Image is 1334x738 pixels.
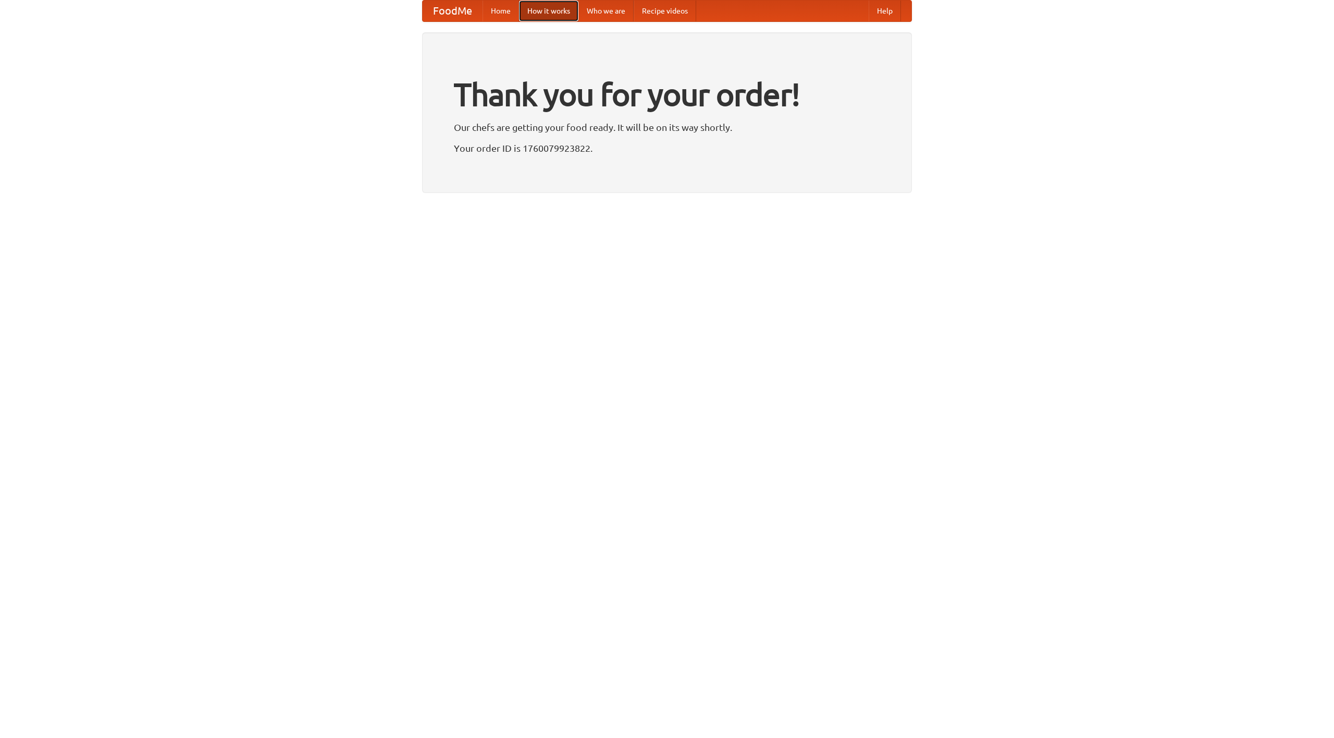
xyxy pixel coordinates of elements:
[483,1,519,21] a: Home
[634,1,696,21] a: Recipe videos
[454,119,880,135] p: Our chefs are getting your food ready. It will be on its way shortly.
[578,1,634,21] a: Who we are
[869,1,901,21] a: Help
[423,1,483,21] a: FoodMe
[454,69,880,119] h1: Thank you for your order!
[519,1,578,21] a: How it works
[454,140,880,156] p: Your order ID is 1760079923822.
